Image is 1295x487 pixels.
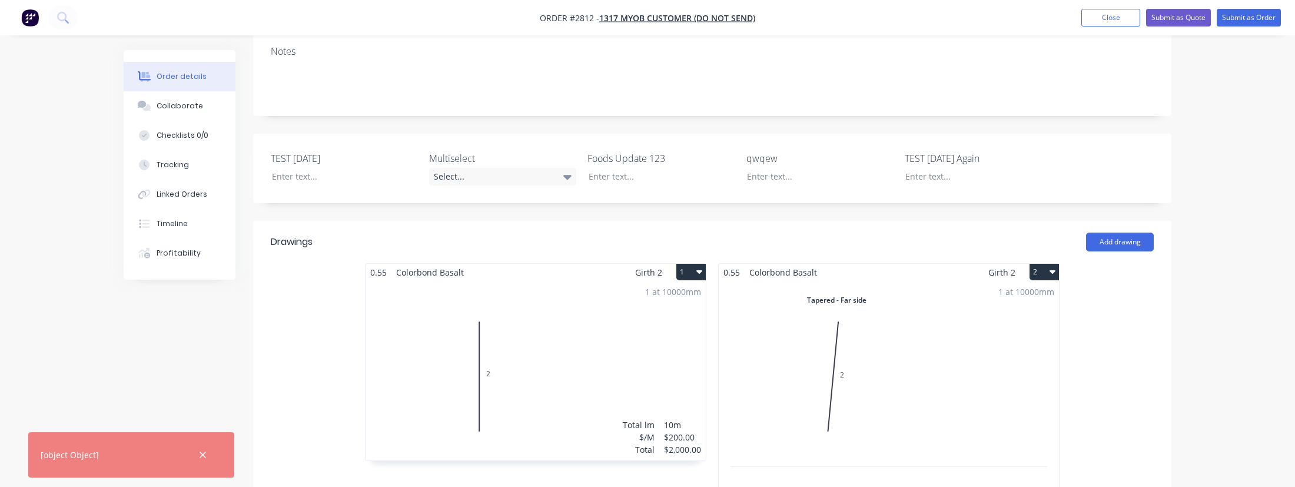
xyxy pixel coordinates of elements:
button: Timeline [124,209,235,238]
label: Foods Update 123 [587,151,735,165]
div: Select... [429,168,576,185]
button: Tracking [124,150,235,180]
div: 021 at 10000mmTotal lm$/MTotal10m$200.00$2,000.00 [366,281,706,461]
button: Submit as Order [1217,9,1281,26]
div: 1 at 10000mm [645,286,701,298]
button: Checklists 0/0 [124,121,235,150]
button: Collaborate [124,91,235,121]
div: $2,000.00 [664,443,701,456]
div: $/M [623,431,655,443]
button: Order details [124,62,235,91]
div: Timeline [157,218,188,229]
span: Order #2812 - [540,12,599,24]
button: Linked Orders [124,180,235,209]
div: Tracking [157,160,189,170]
a: 1317 MYOB Customer (Do not send) [599,12,755,24]
label: TEST [DATE] Again [905,151,1052,165]
div: Profitability [157,248,201,259]
div: 1 at 10000mm [998,286,1054,298]
div: [object Object] [41,449,99,461]
div: 10m [664,419,701,431]
button: Profitability [124,238,235,268]
span: Colorbond Basalt [745,264,822,281]
label: qwqew [746,151,894,165]
div: Total lm [623,419,655,431]
button: 2 [1030,264,1059,280]
button: Add drawing [1086,233,1154,251]
button: Close [1081,9,1140,26]
div: Total [623,443,655,456]
div: Notes [271,46,1154,57]
button: 1 [676,264,706,280]
div: Linked Orders [157,189,207,200]
span: 0.55 [719,264,745,281]
div: Checklists 0/0 [157,130,208,141]
span: 0.55 [366,264,391,281]
div: Collaborate [157,101,203,111]
button: Submit as Quote [1146,9,1211,26]
span: Girth 2 [988,264,1015,281]
div: $200.00 [664,431,701,443]
label: TEST [DATE] [271,151,418,165]
div: Drawings [271,235,313,249]
div: Order details [157,71,207,82]
span: Girth 2 [635,264,662,281]
label: Multiselect [429,151,576,165]
img: Factory [21,9,39,26]
span: Colorbond Basalt [391,264,469,281]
